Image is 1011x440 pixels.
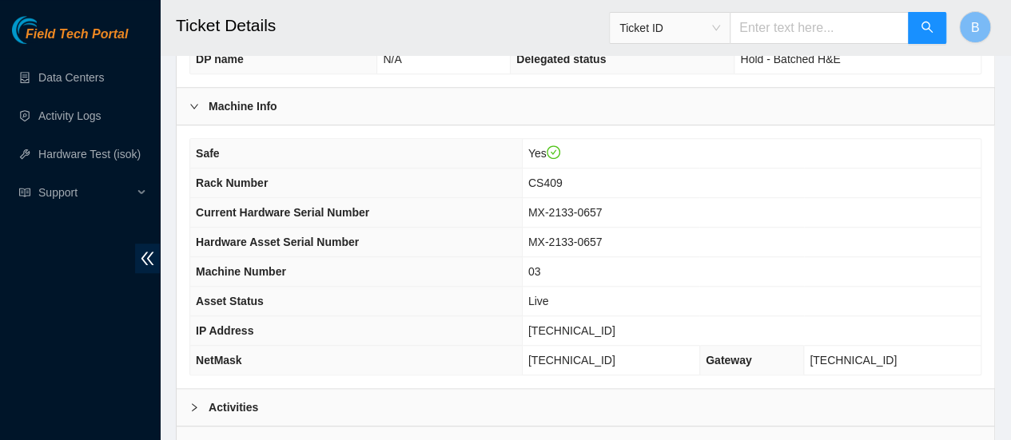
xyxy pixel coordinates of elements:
[38,71,104,84] a: Data Centers
[959,11,991,43] button: B
[619,16,720,40] span: Ticket ID
[528,295,549,307] span: Live
[547,145,561,160] span: check-circle
[135,244,160,273] span: double-left
[383,53,401,65] span: N/A
[12,16,81,44] img: Akamai Technologies
[196,354,242,367] span: NetMask
[921,21,933,36] span: search
[528,147,560,160] span: Yes
[38,148,141,161] a: Hardware Test (isok)
[177,88,994,125] div: Machine Info
[26,27,128,42] span: Field Tech Portal
[528,176,563,189] span: CS409
[971,18,980,38] span: B
[730,12,909,44] input: Enter text here...
[908,12,946,44] button: search
[528,236,603,248] span: MX-2133-0657
[196,324,253,337] span: IP Address
[177,389,994,426] div: Activities
[196,53,244,65] span: DP name
[706,354,752,367] span: Gateway
[38,176,133,208] span: Support
[196,236,359,248] span: Hardware Asset Serial Number
[516,53,606,65] span: Delegated status
[528,265,541,278] span: 03
[189,402,199,412] span: right
[196,265,286,278] span: Machine Number
[528,206,603,219] span: MX-2133-0657
[19,187,30,198] span: read
[12,29,128,50] a: Akamai TechnologiesField Tech Portal
[810,354,897,367] span: [TECHNICAL_ID]
[528,324,615,337] span: [TECHNICAL_ID]
[196,206,369,219] span: Current Hardware Serial Number
[528,354,615,367] span: [TECHNICAL_ID]
[740,53,840,65] span: Hold - Batched H&E
[38,109,101,122] a: Activity Logs
[209,398,258,416] b: Activities
[189,101,199,111] span: right
[209,97,277,115] b: Machine Info
[196,295,264,307] span: Asset Status
[196,147,220,160] span: Safe
[196,176,268,189] span: Rack Number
